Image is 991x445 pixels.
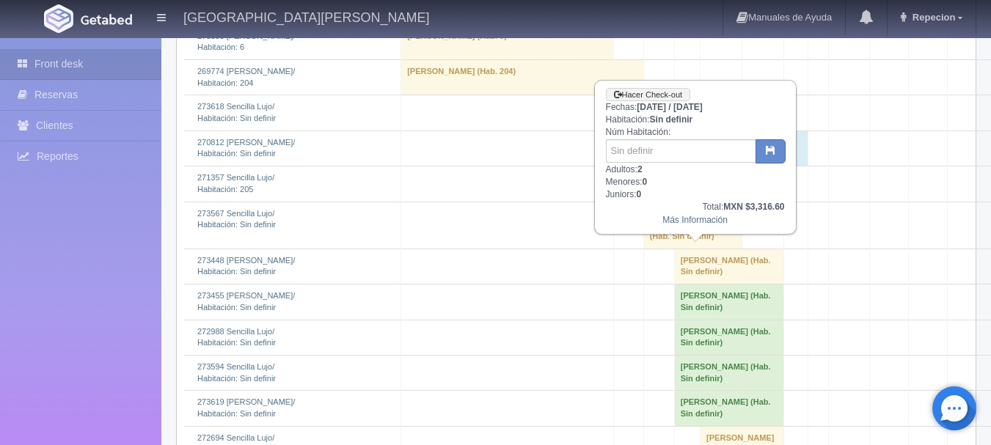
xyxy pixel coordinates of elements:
[197,67,295,87] a: 269774 [PERSON_NAME]/Habitación: 204
[723,202,784,212] b: MXN $3,316.60
[674,355,783,390] td: [PERSON_NAME] (Hab. Sin definir)
[401,59,644,95] td: [PERSON_NAME] (Hab. 204)
[197,291,295,312] a: 273455 [PERSON_NAME]/Habitación: Sin definir
[637,189,642,199] b: 0
[606,139,756,163] input: Sin definir
[197,362,276,383] a: 273594 Sencilla Lujo/Habitación: Sin definir
[674,284,783,320] td: [PERSON_NAME] (Hab. Sin definir)
[197,173,274,194] a: 271357 Sencilla Lujo/Habitación: 205
[650,114,693,125] b: Sin definir
[674,320,783,355] td: [PERSON_NAME] (Hab. Sin definir)
[662,215,728,225] a: Más Información
[197,209,276,229] a: 273567 Sencilla Lujo/Habitación: Sin definir
[637,102,703,112] b: [DATE] / [DATE]
[183,7,429,26] h4: [GEOGRAPHIC_DATA][PERSON_NAME]
[401,24,614,59] td: [PERSON_NAME] (Hab. 6)
[197,256,295,276] a: 273448 [PERSON_NAME]/Habitación: Sin definir
[44,4,73,33] img: Getabed
[674,249,783,284] td: [PERSON_NAME] (Hab. Sin definir)
[643,177,648,187] b: 0
[81,14,132,25] img: Getabed
[197,138,295,158] a: 270812 [PERSON_NAME]/Habitación: Sin definir
[606,88,691,102] a: Hacer Check-out
[637,164,643,174] b: 2
[909,12,956,23] span: Repecion
[606,201,785,213] div: Total:
[596,81,795,233] div: Fechas: Habitación: Núm Habitación: Adultos: Menores: Juniors:
[197,397,295,418] a: 273619 [PERSON_NAME]/Habitación: Sin definir
[197,327,276,347] a: 272988 Sencilla Lujo/Habitación: Sin definir
[197,102,276,122] a: 273618 Sencilla Lujo/Habitación: Sin definir
[674,391,783,426] td: [PERSON_NAME] (Hab. Sin definir)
